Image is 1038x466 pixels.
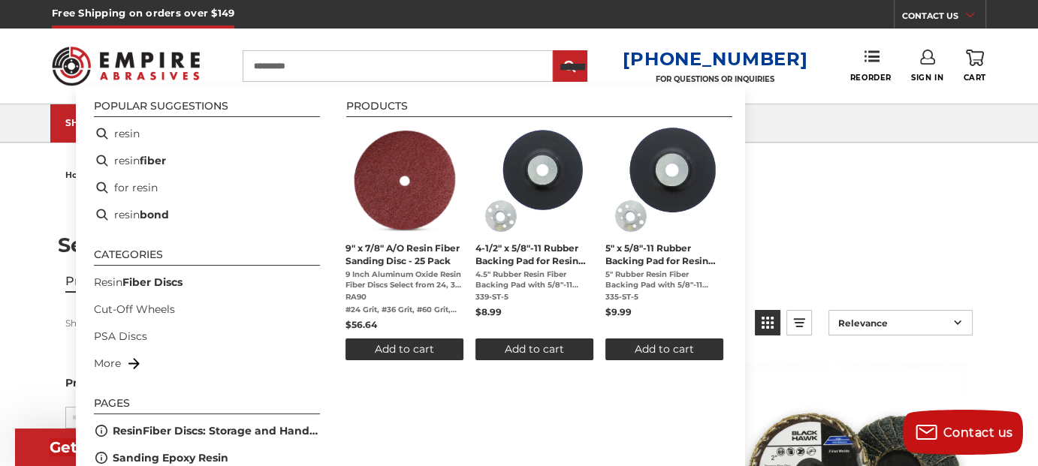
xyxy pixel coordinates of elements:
[480,126,589,235] img: 4-1/2" Resin Fiber Disc Backing Pad Flexible Rubber
[850,73,892,83] span: Reorder
[605,338,723,360] button: Add to cart
[755,310,780,335] a: View grid mode
[88,350,326,377] li: More
[475,338,593,360] button: Add to cart
[623,48,807,70] a: [PHONE_NUMBER]
[964,50,986,83] a: Cart
[475,269,593,290] span: 4.5" Rubber Resin Fiber Backing Pad with 5/8"-11 Locking Nut Included (Premium Quality) These 4-1...
[475,126,593,360] a: 4-1/2
[964,73,986,83] span: Cart
[903,410,1023,455] button: Contact us
[350,126,459,235] img: 9" x 7/8" Aluminum Oxide Resin Fiber Disc
[605,306,632,317] span: $9.99
[475,292,593,302] span: 339-ST-5
[88,323,326,350] li: PSA Discs
[88,417,326,444] li: ResinFiber Discs: Storage and Handling
[52,37,200,95] img: Empire Abrasives
[143,424,330,437] b: Fiber Discs: Storage and Handling
[605,242,723,267] span: 5" x 5/8"-11 Rubber Backing Pad for Resin Fiber Disc
[828,310,973,335] a: Sort options
[113,423,320,439] span: Resin
[65,376,106,389] span: Price
[475,306,502,317] span: $8.99
[345,292,463,302] span: RA90
[58,235,980,255] h1: Search results
[65,271,132,293] a: View Products Tab
[122,275,183,289] b: Fiber Discs
[850,50,892,82] a: Reorder
[943,425,1013,440] span: Contact us
[605,126,723,360] a: 5
[786,310,812,335] a: View list mode
[88,296,326,323] li: Cut-Off Wheels
[605,269,723,290] span: 5" Rubber Resin Fiber Backing Pad with 5/8"-11 Locking Nut Included (Premium Quality) These 5” x ...
[345,126,463,360] a: 9
[475,242,593,267] span: 4-1/2" x 5/8"-11 Rubber Backing Pad for Resin Fiber Disc
[623,74,807,84] p: FOR QUESTIONS OR INQUIRIES
[113,423,320,439] a: ResinFiber Discs: Storage and Handling
[902,8,985,29] a: CONTACT US
[94,249,320,266] li: Categories
[345,269,463,290] span: 9 Inch Aluminum Oxide Resin Fiber Discs Select from 24, 36, 60, 80 and 120 Grit 9" Aluminum Oxide...
[65,310,743,335] div: Showing results for " "
[911,73,943,83] span: Sign In
[65,407,137,428] input: Minimum value
[50,438,194,456] span: Get Free Shipping
[94,275,183,290] a: ResinFiber Discs
[94,398,320,414] li: Pages
[94,302,175,317] a: Cut-Off Wheels
[469,120,599,366] li: 4-1/2" x 5/8"-11 Rubber Backing Pad for Resin Fiber Disc
[605,292,723,302] span: 335-ST-5
[838,317,949,329] span: Relevance
[345,319,377,330] span: $56.64
[15,428,228,466] div: Get Free ShippingClose teaser
[65,170,92,180] span: home
[88,147,326,174] li: resin fiber
[339,120,469,366] li: 9" x 7/8" A/O Resin Fiber Sanding Disc - 25 Pack
[140,153,166,169] b: fiber
[88,174,326,201] li: for resin
[345,338,463,360] button: Add to cart
[599,120,729,366] li: 5" x 5/8"-11 Rubber Backing Pad for Resin Fiber Disc
[345,242,463,267] span: 9" x 7/8" A/O Resin Fiber Sanding Disc - 25 Pack
[140,207,169,223] b: bond
[610,126,719,235] img: 5 Inch Backing Pad for resin fiber disc with 5/8"-11 locking nut rubber
[94,329,147,344] a: PSA Discs
[88,269,326,296] li: ResinFiber Discs
[65,117,186,128] div: SHOP CATEGORIES
[346,101,732,117] li: Products
[88,201,326,228] li: resin bond
[113,450,228,466] a: Sanding Epoxy Resin
[88,120,326,147] li: resin
[345,305,463,315] span: #24 Grit, #36 Grit, #60 Grit, #80 Grit, #120 Grit
[94,101,320,117] li: Popular suggestions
